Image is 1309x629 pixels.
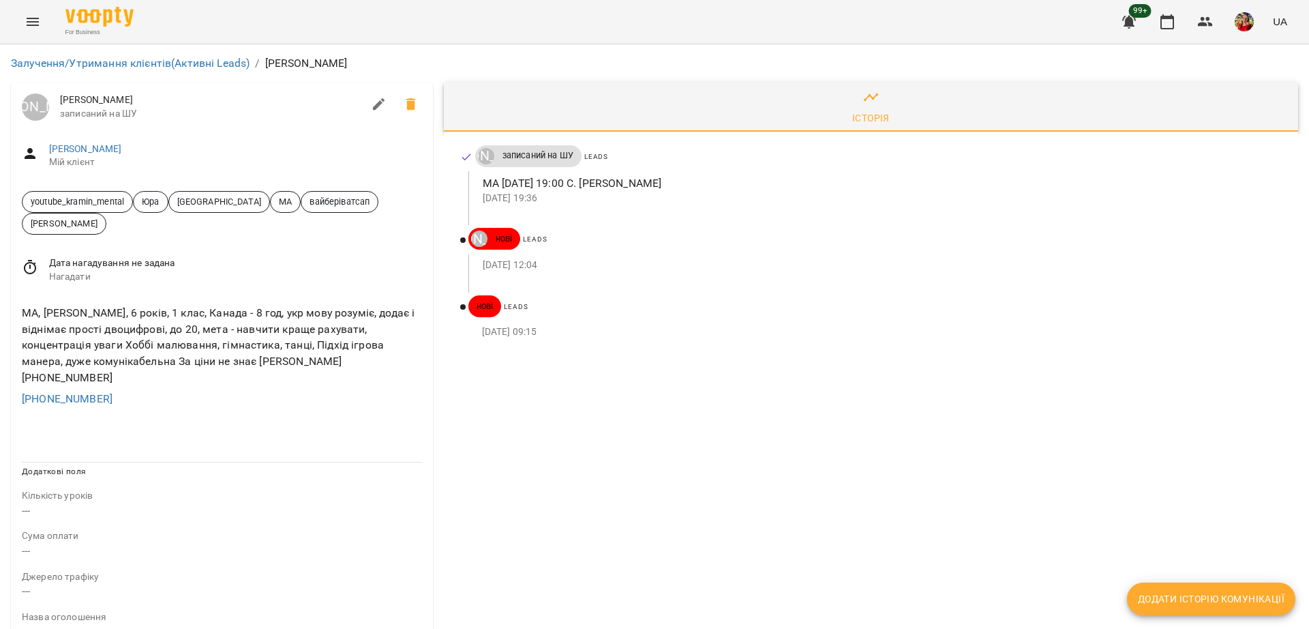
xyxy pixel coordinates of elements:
span: Додати історію комунікації [1138,591,1284,607]
span: Leads [504,303,528,310]
p: [DATE] 19:36 [483,192,1276,205]
a: [PERSON_NAME] [468,231,487,247]
p: [DATE] 09:15 [482,325,1276,339]
div: МА, [PERSON_NAME], 6 років, 1 клас, Канада - 8 год, укр мову розуміє, додає і віднімає прості дво... [19,302,425,388]
a: [PERSON_NAME] [475,148,494,164]
button: UA [1267,9,1293,34]
span: For Business [65,28,134,37]
p: [PERSON_NAME] [265,55,348,72]
img: 5e634735370bbb5983f79fa1b5928c88.png [1235,12,1254,31]
div: Історія [852,110,890,126]
p: field-description [22,489,422,503]
li: / [255,55,259,72]
span: Мій клієнт [49,156,422,169]
p: МА [DATE] 19:00 С. [PERSON_NAME] [483,175,1276,192]
p: --- [22,583,422,600]
span: Нагадати [49,270,422,284]
span: вайберіватсап [301,195,378,208]
div: Юрій Тимочко [478,148,494,164]
p: field-description [22,611,422,624]
a: [PERSON_NAME] [49,143,122,154]
span: [PERSON_NAME] [60,93,363,107]
span: 99+ [1129,4,1152,18]
span: записаний на ШУ [494,149,582,162]
a: [PERSON_NAME] [22,93,49,121]
span: Додаткові поля [22,467,86,476]
a: Залучення/Утримання клієнтів(Активні Leads) [11,57,250,70]
p: field-description [22,529,422,543]
div: Юрій Тимочко [22,93,49,121]
nav: breadcrumb [11,55,1298,72]
p: --- [22,543,422,559]
button: Додати історію комунікації [1127,583,1295,615]
span: нові [487,233,521,245]
span: Дата нагадування не задана [49,257,422,270]
p: field-description [22,570,422,584]
p: [DATE] 12:04 [483,259,1276,272]
span: записаний на ШУ [60,107,363,121]
span: UA [1273,14,1287,29]
span: нові [468,300,502,312]
span: [PERSON_NAME] [22,217,106,230]
div: Юрій Тимочко [471,231,487,247]
span: МА [271,195,300,208]
span: youtube_kramin_mental [22,195,132,208]
span: Leads [584,153,608,160]
span: [GEOGRAPHIC_DATA] [169,195,270,208]
span: Юра [134,195,167,208]
img: Voopty Logo [65,7,134,27]
p: --- [22,503,422,519]
button: Menu [16,5,49,38]
span: Leads [523,235,547,243]
a: [PHONE_NUMBER] [22,392,112,405]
